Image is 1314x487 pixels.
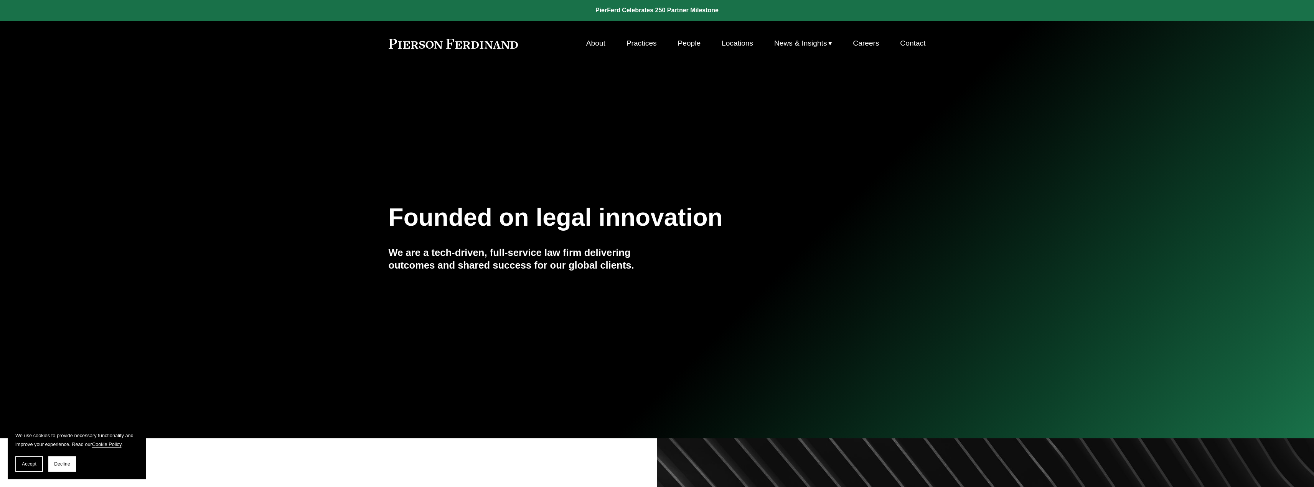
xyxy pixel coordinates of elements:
a: Contact [900,36,925,51]
button: Decline [48,456,76,472]
a: Cookie Policy [92,441,122,447]
button: Accept [15,456,43,472]
section: Cookie banner [8,423,146,479]
h1: Founded on legal innovation [389,203,836,231]
a: folder dropdown [774,36,832,51]
span: Decline [54,461,70,467]
h4: We are a tech-driven, full-service law firm delivering outcomes and shared success for our global... [389,246,657,271]
a: Careers [853,36,879,51]
p: We use cookies to provide necessary functionality and improve your experience. Read our . [15,431,138,449]
a: People [678,36,701,51]
a: About [586,36,605,51]
span: Accept [22,461,36,467]
a: Locations [722,36,753,51]
span: News & Insights [774,37,827,50]
a: Practices [626,36,657,51]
